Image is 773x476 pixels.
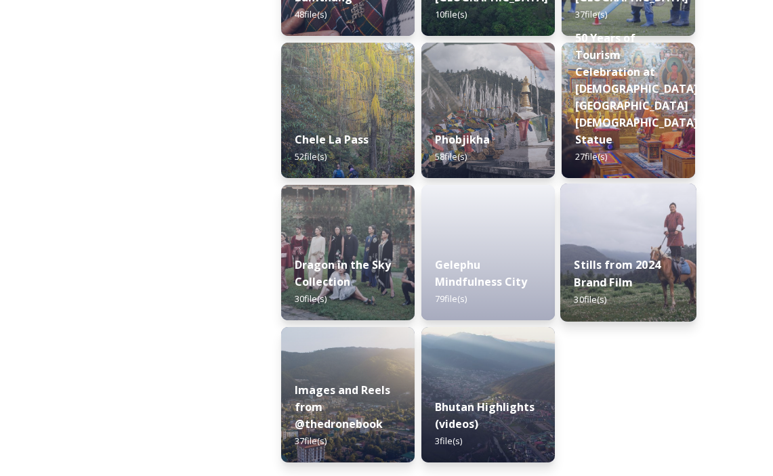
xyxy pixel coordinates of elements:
img: 01697a38-64e0-42f2-b716-4cd1f8ee46d6.jpg [281,327,415,462]
span: 27 file(s) [575,150,607,163]
span: 58 file(s) [435,150,467,163]
span: 30 file(s) [295,293,327,305]
strong: Phobjikha [435,132,490,147]
strong: Images and Reels from @thedronebook [295,383,390,431]
img: Phobjika%2520by%2520Matt%2520Dutile1.jpg [421,43,555,178]
span: 52 file(s) [295,150,327,163]
img: b4ca3a00-89c2-4894-a0d6-064d866d0b02.jpg [421,327,555,462]
span: 37 file(s) [295,435,327,447]
strong: 50 Years of Tourism Celebration at [DEMOGRAPHIC_DATA][GEOGRAPHIC_DATA][DEMOGRAPHIC_DATA] Statue [575,30,698,147]
img: 4075df5a-b6ee-4484-8e29-7e779a92fa88.jpg [560,183,696,322]
span: 79 file(s) [435,293,467,305]
span: 10 file(s) [435,8,467,20]
strong: Bhutan Highlights (videos) [435,399,535,431]
span: 48 file(s) [295,8,327,20]
strong: Chele La Pass [295,132,369,147]
img: Marcus%2520Westberg%2520Chelela%2520Pass%25202023_52.jpg [281,43,415,178]
iframe: msdoc-iframe [421,185,555,354]
strong: Gelephu Mindfulness City [435,257,527,289]
strong: Dragon in the Sky Collection [295,257,391,289]
strong: Stills from 2024 Brand Film [574,257,661,290]
span: 37 file(s) [575,8,607,20]
img: 74f9cf10-d3d5-4c08-9371-13a22393556d.jpg [281,185,415,320]
span: 30 file(s) [574,293,606,305]
span: 3 file(s) [435,435,462,447]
